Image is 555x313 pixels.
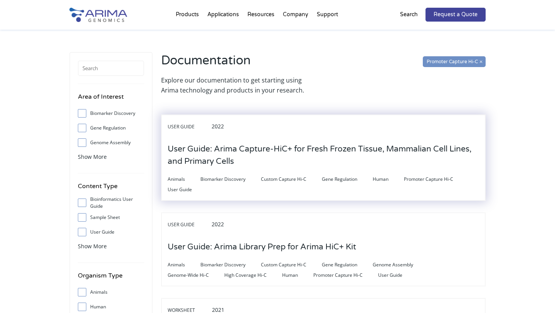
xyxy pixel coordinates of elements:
[78,242,107,250] span: Show More
[212,123,224,130] span: 2022
[161,75,320,95] p: Explore our documentation to get starting using Arima technology and products in your research.
[78,271,144,286] h4: Organism Type
[78,226,144,238] label: User Guide
[425,8,486,22] a: Request a Quote
[78,212,144,223] label: Sample Sheet
[261,260,322,269] span: Custom Capture Hi-C
[168,185,207,194] span: User Guide
[78,197,144,209] label: Bioinformatics User Guide
[78,122,144,134] label: Gene Regulation
[224,271,282,280] span: High Coverage Hi-C
[168,175,200,184] span: Animals
[373,260,429,269] span: Genome Assembly
[168,271,224,280] span: Genome-Wide Hi-C
[200,175,261,184] span: Biomarker Discovery
[404,175,469,184] span: Promoter Capture Hi-C
[200,260,261,269] span: Biomarker Discovery
[168,235,356,259] h3: User Guide: Arima Library Prep for Arima HiC+ Kit
[168,220,210,229] span: User Guide
[78,61,144,76] input: Search
[261,175,322,184] span: Custom Capture Hi-C
[373,175,404,184] span: Human
[78,286,144,298] label: Animals
[322,175,373,184] span: Gene Regulation
[78,301,144,313] label: Human
[168,122,210,131] span: User Guide
[168,137,479,173] h3: User Guide: Arima Capture-HiC+ for Fresh Frozen Tissue, Mammalian Cell Lines, and Primary Cells
[313,271,378,280] span: Promoter Capture Hi-C
[78,137,144,148] label: Genome Assembly
[168,243,356,251] a: User Guide: Arima Library Prep for Arima HiC+ Kit
[78,92,144,108] h4: Area of Interest
[78,181,144,197] h4: Content Type
[78,108,144,119] label: Biomarker Discovery
[161,52,320,75] h2: Documentation
[212,220,224,228] span: 2022
[69,8,127,22] img: Arima-Genomics-logo
[378,271,418,280] span: User Guide
[400,10,418,20] p: Search
[168,260,200,269] span: Animals
[423,56,486,67] input: Promoter Capture Hi-C
[78,153,107,160] span: Show More
[322,260,373,269] span: Gene Regulation
[168,157,479,166] a: User Guide: Arima Capture-HiC+ for Fresh Frozen Tissue, Mammalian Cell Lines, and Primary Cells
[282,271,313,280] span: Human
